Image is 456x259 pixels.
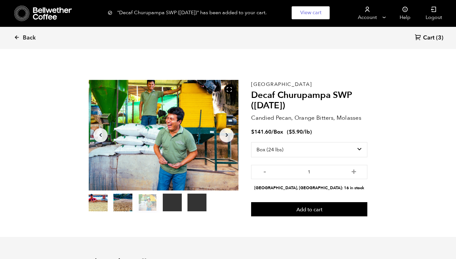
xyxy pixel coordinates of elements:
p: Candied Pecan, Orange Bitters, Molasses [251,114,367,122]
span: Cart [423,34,434,42]
span: $ [289,128,292,136]
span: ( ) [287,128,312,136]
span: (3) [436,34,443,42]
bdi: 141.60 [251,128,271,136]
video: Your browser does not support the video tag. [187,194,206,211]
video: Your browser does not support the video tag. [163,194,182,211]
span: Back [23,34,36,42]
a: View cart [292,6,330,19]
span: / [271,128,274,136]
button: - [261,168,269,174]
div: "Decaf Churupampa SWP ([DATE])" has been added to your cart. [108,6,348,19]
span: Box [274,128,283,136]
span: /lb [303,128,310,136]
span: $ [251,128,254,136]
bdi: 5.90 [289,128,303,136]
h2: Decaf Churupampa SWP ([DATE]) [251,90,367,111]
li: [GEOGRAPHIC_DATA], [GEOGRAPHIC_DATA]: 16 in stock [251,185,367,191]
button: + [350,168,358,174]
button: Add to cart [251,202,367,217]
a: Cart (3) [415,34,443,42]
